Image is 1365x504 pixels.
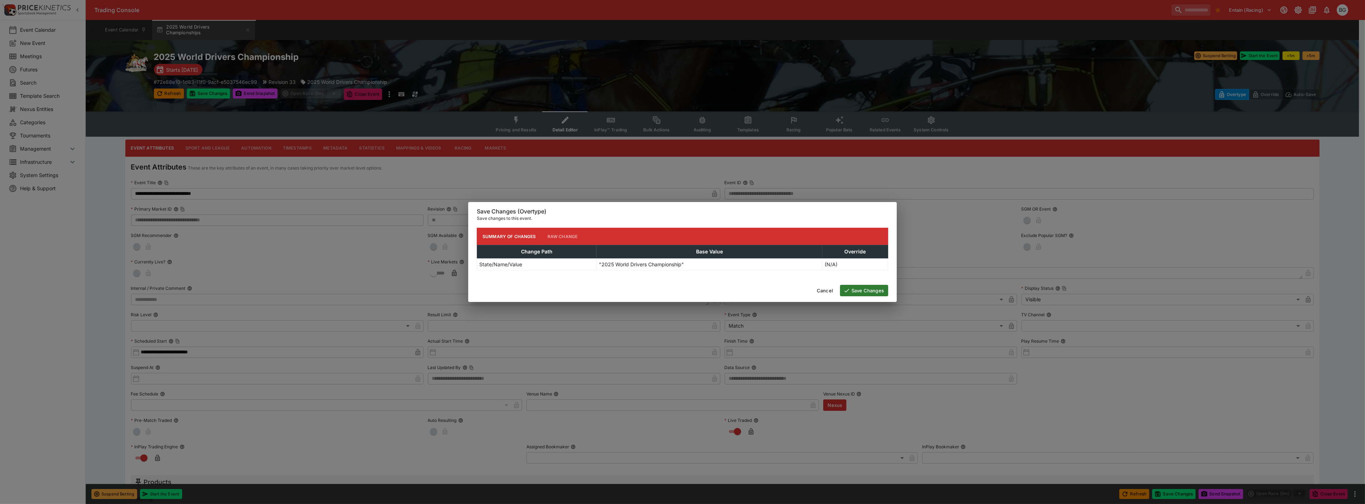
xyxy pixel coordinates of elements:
p: Save changes to this event. [477,215,888,222]
h6: Save Changes (Overtype) [477,208,888,215]
td: (N/A) [822,258,888,271]
td: "2025 World Drivers Championship" [596,258,822,271]
button: Cancel [812,285,837,296]
button: Raw Change [542,228,584,245]
th: Base Value [596,245,822,258]
th: Override [822,245,888,258]
button: Summary of Changes [477,228,542,245]
p: State/Name/Value [479,261,522,268]
button: Save Changes [840,285,888,296]
th: Change Path [477,245,597,258]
